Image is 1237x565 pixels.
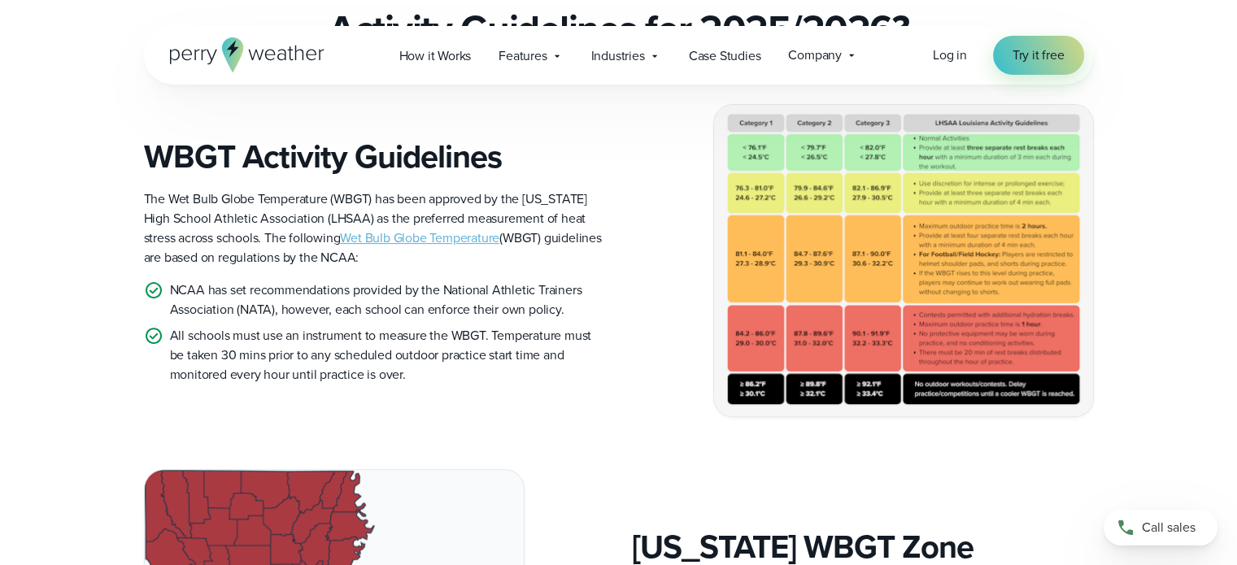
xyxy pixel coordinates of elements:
[1104,510,1217,545] a: Call sales
[170,326,606,385] p: All schools must use an instrument to measure the WBGT. Temperature must be taken 30 mins prior t...
[591,46,645,66] span: Industries
[385,39,486,72] a: How it Works
[993,36,1084,75] a: Try it free
[675,39,775,72] a: Case Studies
[1013,46,1065,65] span: Try it free
[144,189,606,267] p: The Wet Bulb Globe Temperature (WBGT) has been approved by the [US_STATE] High School Athletic As...
[933,46,967,64] span: Log in
[1142,518,1196,537] span: Call sales
[340,228,499,247] a: Wet Bulb Globe Temperature
[788,46,842,65] span: Company
[714,105,1093,416] img: Louisiana WBGT
[689,46,761,66] span: Case Studies
[499,46,547,66] span: Features
[933,46,967,65] a: Log in
[399,46,472,66] span: How it Works
[144,137,606,176] h3: WBGT Activity Guidelines
[170,280,606,319] p: NCAA has set recommendations provided by the National Athletic Trainers Association (NATA), howev...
